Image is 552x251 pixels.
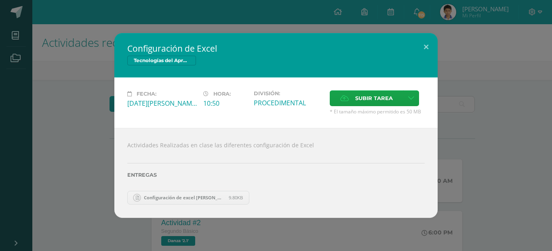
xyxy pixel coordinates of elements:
div: 10:50 [203,99,247,108]
h2: Configuración de Excel [127,43,425,54]
div: PROCEDIMENTAL [254,98,323,107]
div: Actividades Realizadas en clase las diferentes configuración de Excel [114,128,438,218]
button: Close (Esc) [415,33,438,61]
span: 9.80KB [229,195,243,201]
a: Configuración de excel Samuel.xlsx [127,191,249,205]
span: * El tamaño máximo permitido es 50 MB [330,108,425,115]
label: Entregas [127,172,425,178]
span: Hora: [213,91,231,97]
label: División: [254,90,323,96]
span: Configuración de excel [PERSON_NAME].xlsx [140,195,229,201]
span: Subir tarea [355,91,393,106]
span: Tecnologías del Aprendizaje y la Comunicación [127,56,196,65]
span: Fecha: [137,91,156,97]
div: [DATE][PERSON_NAME] [127,99,197,108]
